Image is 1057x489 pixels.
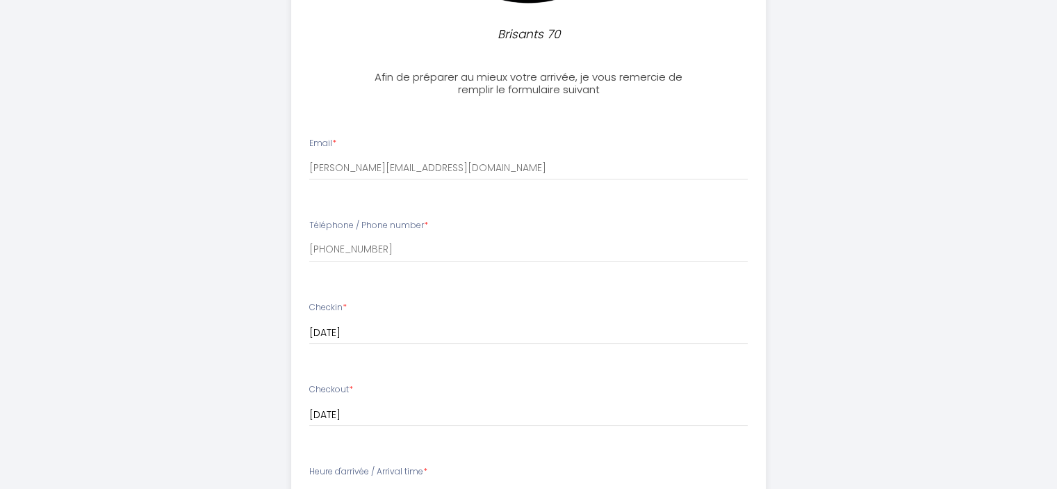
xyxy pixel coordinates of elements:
[380,25,678,44] p: Brisants 70
[309,137,336,150] label: Email
[309,465,427,479] label: Heure d'arrivée / Arrival time
[309,301,347,314] label: Checkin
[309,383,353,396] label: Checkout
[374,71,683,96] h3: Afin de préparer au mieux votre arrivée, je vous remercie de remplir le formulaire suivant
[309,219,428,232] label: Téléphone / Phone number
